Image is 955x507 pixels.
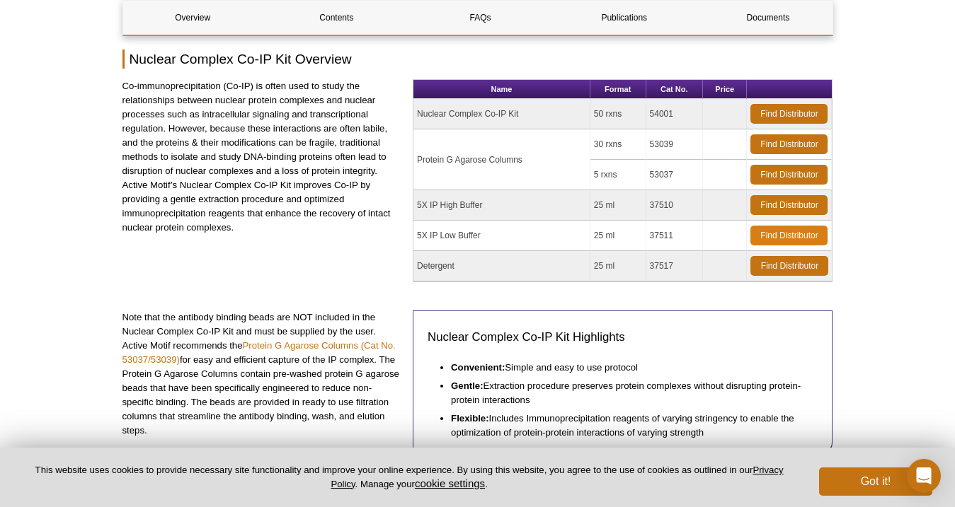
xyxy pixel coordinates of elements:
td: 53039 [646,129,704,160]
h2: Nuclear Complex Co-IP Kit Overview [122,49,833,69]
td: 30 rxns [590,129,646,160]
a: Contents [267,1,406,35]
button: Got it! [819,467,932,496]
th: Cat No. [646,80,704,99]
td: 25 ml [590,251,646,281]
td: 50 rxns [590,99,646,129]
a: Privacy Policy [331,465,783,489]
a: Documents [698,1,837,35]
a: Overview [123,1,263,35]
a: FAQs [411,1,550,35]
a: Find Distributor [750,256,828,276]
strong: Flexible: [451,413,489,424]
a: Protein G Agarose Columns (Cat No. 53037/53039) [122,340,396,365]
strong: Gentle: [451,380,483,391]
td: Nuclear Complex Co-IP Kit [413,99,590,129]
td: 54001 [646,99,704,129]
li: Simple and easy to use protocol [451,356,804,375]
td: 25 ml [590,221,646,251]
td: 25 ml [590,190,646,221]
td: Protein G Agarose Columns [413,129,590,190]
td: 5X IP High Buffer [413,190,590,221]
a: Find Distributor [750,195,828,215]
td: Detergent [413,251,590,281]
li: Includes Immunoprecipitation reagents of varying stringency to enable the optimization of protein... [451,407,804,440]
p: Note that the antibody binding beads are NOT included in the Nuclear Complex Co-IP Kit and must b... [122,310,403,438]
td: 5X IP Low Buffer [413,221,590,251]
td: 37510 [646,190,704,221]
th: Price [703,80,747,99]
td: 37517 [646,251,704,281]
td: 53037 [646,160,704,190]
a: Find Distributor [750,165,828,185]
p: Co-immunoprecipitation (Co-IP) is often used to study the relationships between nuclear protein c... [122,79,403,235]
li: Extraction procedure preserves protein complexes without disrupting protein-protein interactions [451,375,804,407]
a: Publications [554,1,694,35]
a: Find Distributor [750,134,828,154]
p: This website uses cookies to provide necessary site functionality and improve your online experie... [23,464,796,491]
a: Find Distributor [750,104,828,124]
td: 37511 [646,221,704,251]
h3: Nuclear Complex Co-IP Kit Highlights [428,329,818,346]
th: Format [590,80,646,99]
button: cookie settings [415,477,485,489]
th: Name [413,80,590,99]
a: Find Distributor [750,226,828,245]
td: 5 rxns [590,160,646,190]
div: Open Intercom Messenger [907,459,941,493]
strong: Convenient: [451,362,505,373]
